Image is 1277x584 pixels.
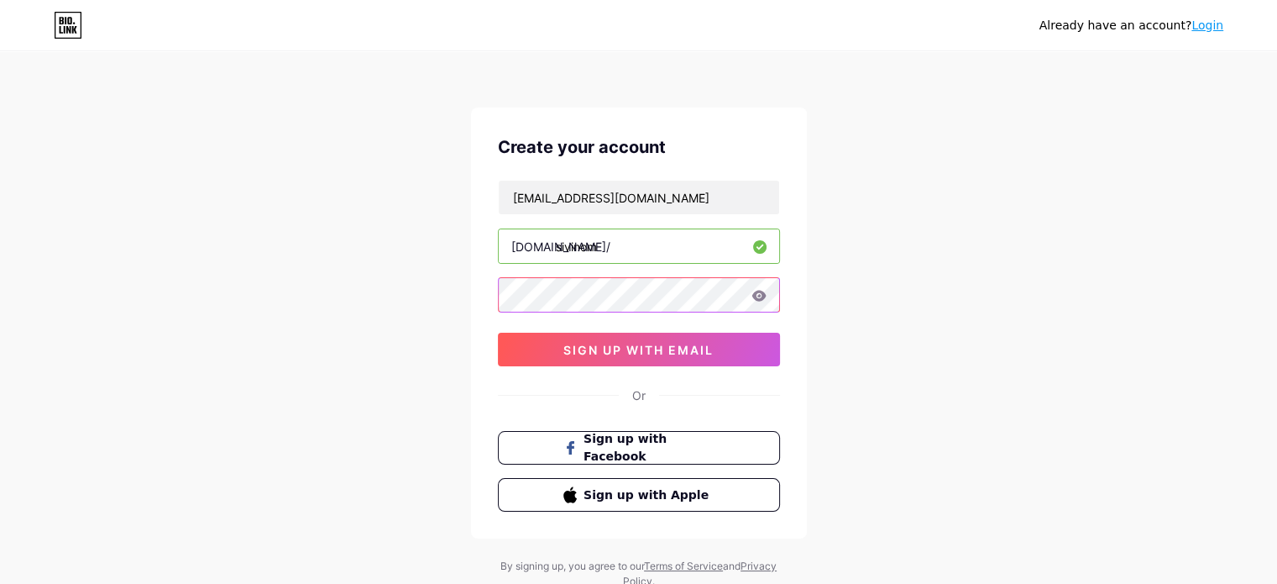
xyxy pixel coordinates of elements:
div: Already have an account? [1039,17,1223,34]
span: Sign up with Apple [584,487,714,504]
input: username [499,229,779,263]
div: Create your account [498,134,780,160]
a: Login [1191,18,1223,32]
button: sign up with email [498,333,780,366]
div: [DOMAIN_NAME]/ [511,238,610,255]
button: Sign up with Facebook [498,431,780,465]
span: sign up with email [563,343,714,357]
a: Terms of Service [644,560,723,572]
span: Sign up with Facebook [584,430,714,466]
div: Or [632,387,646,404]
button: Sign up with Apple [498,478,780,512]
input: Email [499,181,779,214]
